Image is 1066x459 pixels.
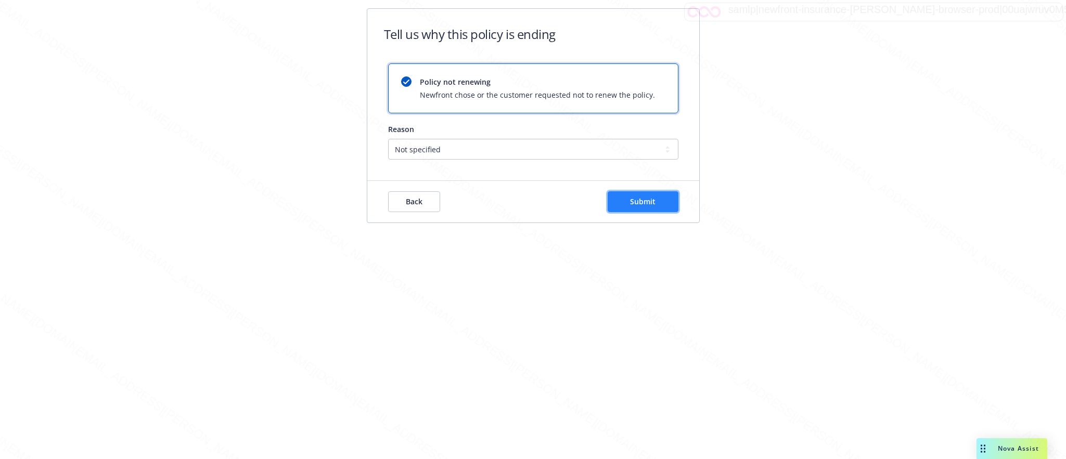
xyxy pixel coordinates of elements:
[388,191,440,212] button: Back
[420,76,655,87] span: Policy not renewing
[630,196,656,206] span: Submit
[388,124,414,134] span: Reason
[608,191,678,212] button: Submit
[406,196,422,206] span: Back
[384,25,556,43] h1: Tell us why this policy is ending
[420,89,655,100] span: Newfront chose or the customer requested not to renew the policy.
[977,438,1047,459] button: Nova Assist
[977,438,990,459] div: Drag to move
[998,444,1039,453] span: Nova Assist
